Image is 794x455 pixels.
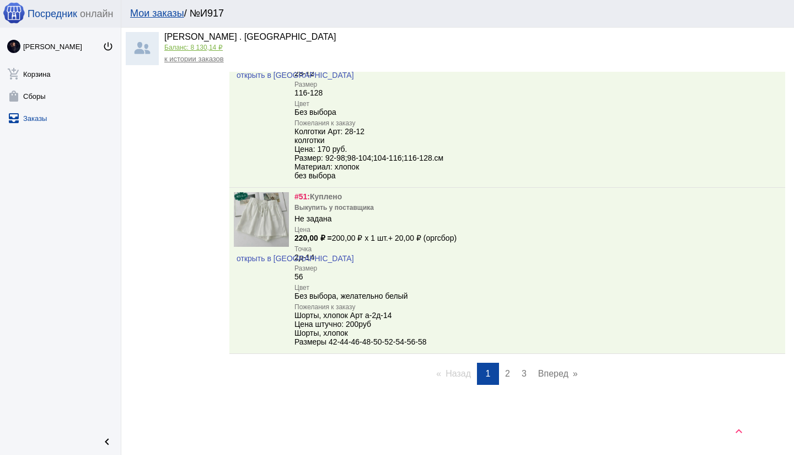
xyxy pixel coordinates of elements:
[234,192,289,247] img: wUgP0zvwGzg3hoNssPhzcta_Z9bLR2ClmFDFvlPtIngqECIUCEFTXM0-9_Kf9rLpBcaclvKCi9LzG7BWbFVwMjqU.jpg
[294,108,336,117] div: Без выбора
[7,67,20,81] mat-icon: add_shopping_cart
[294,88,323,97] div: 116-128
[294,245,314,253] label: Точка
[294,192,310,201] span: #51:
[3,2,25,24] img: apple-icon-60x60.png
[164,32,336,44] div: [PERSON_NAME] . [GEOGRAPHIC_DATA]
[126,32,159,65] img: community_200.png
[486,369,491,378] span: 1
[294,234,457,242] div: 200,00 ₽ x 1 шт. + 20,00 ₽ (оргсбор)
[533,363,583,385] a: Вперед page
[294,234,332,242] b: 220,00 ₽ =
[103,41,114,52] mat-icon: power_settings_new
[294,292,408,300] div: Без выбора, желательно белый
[294,311,427,346] div: Шорты, хлопок Арт а-2д-14 Цена штучно: 200руб Шорты, хлопок Размеры 42-44-46-48-50-52-54-56-58
[7,112,20,125] mat-icon: all_inbox
[505,369,510,378] span: 2
[237,254,354,263] span: открыть в [GEOGRAPHIC_DATA]
[164,55,224,63] a: к истории заказов
[294,214,331,223] div: Не задана
[294,100,336,108] label: Цвет
[446,369,471,378] span: Назад
[294,226,457,234] label: Цена
[522,369,527,378] span: 3
[130,8,184,19] a: Мои заказы
[229,363,785,385] ul: Pagination
[100,435,114,448] mat-icon: chevron_left
[23,43,103,51] div: [PERSON_NAME]
[234,65,357,85] a: открыть в [GEOGRAPHIC_DATA]
[732,425,745,438] mat-icon: keyboard_arrow_up
[7,89,20,103] mat-icon: shopping_bag
[294,127,443,180] div: Колготки Арт: 28-12 колготки Цена: 170 руб. Размер: 92-98;98-104;104-116;116-128.см Материал: хло...
[294,264,317,272] label: Размер
[294,284,408,292] label: Цвет
[80,8,113,20] span: онлайн
[130,8,774,19] div: / №И917
[294,119,443,127] label: Пожелания к заказу
[237,71,354,80] span: открыть в [GEOGRAPHIC_DATA]
[7,40,20,53] img: kRIAh94apfJ-UxzWXM_JPQl4jbXQNQwHTcenkTIjQ2GYMm-VFCz1-Ujw6K9B0yHnlWetFgZK0OpRyBp4qZhGYG6-.jpg
[294,204,374,211] div: Выкупить у поставщика
[28,8,77,20] span: Посредник
[294,303,427,311] label: Пожелания к заказу
[234,248,357,268] a: открыть в [GEOGRAPHIC_DATA]
[294,272,317,281] div: 56
[310,192,342,201] span: Куплено
[164,44,223,51] a: Баланс: 8 130,14 ₽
